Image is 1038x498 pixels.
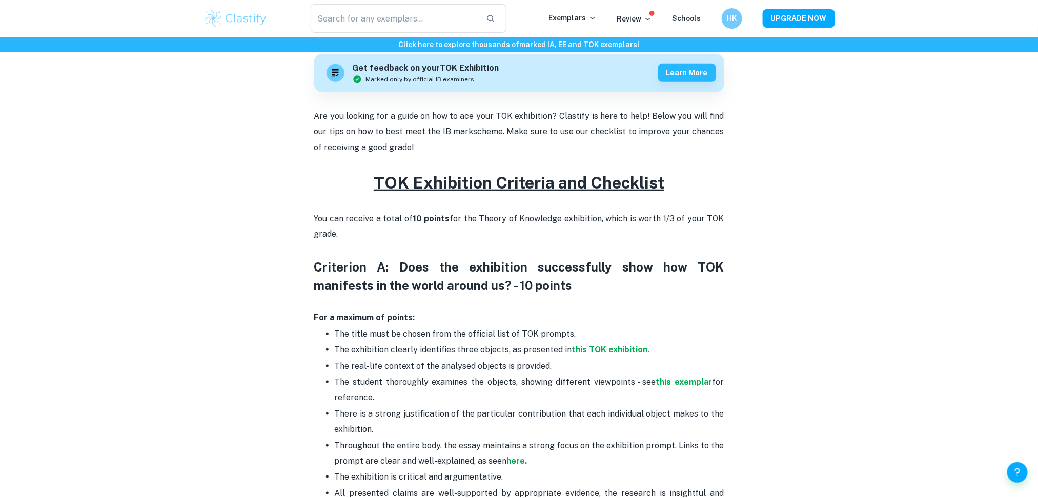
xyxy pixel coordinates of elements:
p: Are you looking for a guide on how to ace your TOK exhibition? Clastify is here to help! Below yo... [314,109,724,155]
span: Marked only by official IB examiners [366,75,475,84]
h6: Get feedback on your TOK Exhibition [353,62,499,75]
h6: HK [726,13,738,24]
input: Search for any exemplars... [311,4,478,33]
button: Help and Feedback [1007,462,1028,483]
a: here. [507,456,527,466]
p: The real-life context of the analysed objects is provided. [335,359,724,374]
p: Review [617,13,652,25]
p: There is a strong justification of the particular contribution that each individual object makes ... [335,406,724,438]
p: Exemplars [549,12,597,24]
button: UPGRADE NOW [763,9,835,28]
a: Schools [673,14,701,23]
h6: Click here to explore thousands of marked IA, EE and TOK exemplars ! [2,39,1036,50]
strong: For a maximum of points: [314,313,415,322]
button: Learn more [658,64,716,82]
p: The student thoroughly examines the objects, showing different viewpoints - see for reference. [335,375,724,406]
img: Clastify logo [203,8,269,29]
a: Get feedback on yourTOK ExhibitionMarked only by official IB examinersLearn more [314,54,724,92]
p: The exhibition is critical and argumentative. [335,469,724,485]
p: The title must be chosen from the official list of TOK prompts. [335,326,724,342]
u: TOK Exhibition Criteria and Checklist [374,173,664,192]
h3: Criterion A: Does the exhibition successfully show how TOK manifests in the world around us? - 10... [314,258,724,295]
strong: 10 points [413,214,450,223]
p: The exhibition clearly identifies three objects, as presented in [335,342,724,358]
p: Throughout the entire body, the essay maintains a strong focus on the exhibition prompt. Links to... [335,438,724,469]
p: You can receive a total of for the Theory of Knowledge exhibition, which is worth 1/3 of your TOK... [314,211,724,258]
button: HK [722,8,742,29]
a: this exemplar [656,377,713,387]
a: this TOK exhibition. [572,345,650,355]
